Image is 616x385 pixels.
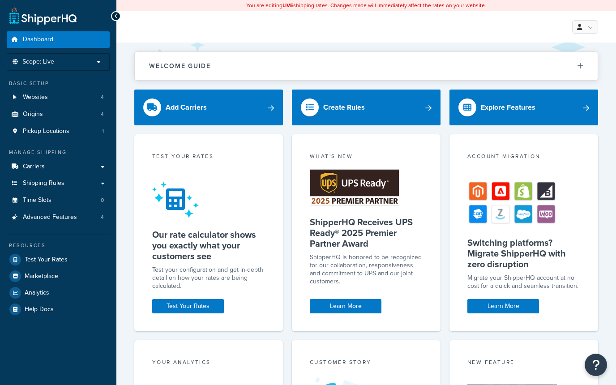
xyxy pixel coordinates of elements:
[310,253,423,286] p: ShipperHQ is honored to be recognized for our collaboration, responsiveness, and commitment to UP...
[7,123,110,140] li: Pickup Locations
[7,31,110,48] a: Dashboard
[23,111,43,118] span: Origins
[310,152,423,163] div: What's New
[7,175,110,192] a: Shipping Rules
[23,128,69,135] span: Pickup Locations
[101,94,104,101] span: 4
[7,209,110,226] li: Advanced Features
[102,128,104,135] span: 1
[152,299,224,313] a: Test Your Rates
[134,90,283,125] a: Add Carriers
[23,163,45,171] span: Carriers
[101,197,104,204] span: 0
[449,90,598,125] a: Explore Features
[7,158,110,175] a: Carriers
[25,273,58,280] span: Marketplace
[101,214,104,221] span: 4
[467,299,539,313] a: Learn More
[585,354,607,376] button: Open Resource Center
[7,123,110,140] a: Pickup Locations1
[7,192,110,209] a: Time Slots0
[25,306,54,313] span: Help Docs
[282,1,293,9] b: LIVE
[310,217,423,249] h5: ShipperHQ Receives UPS Ready® 2025 Premier Partner Award
[7,89,110,106] a: Websites4
[23,94,48,101] span: Websites
[7,106,110,123] a: Origins4
[7,149,110,156] div: Manage Shipping
[323,101,365,114] div: Create Rules
[25,289,49,297] span: Analytics
[23,197,51,204] span: Time Slots
[149,63,211,69] h2: Welcome Guide
[152,358,265,368] div: Your Analytics
[467,358,580,368] div: New Feature
[7,89,110,106] li: Websites
[25,256,68,264] span: Test Your Rates
[310,299,381,313] a: Learn More
[7,252,110,268] a: Test Your Rates
[166,101,207,114] div: Add Carriers
[7,106,110,123] li: Origins
[152,229,265,261] h5: Our rate calculator shows you exactly what your customers see
[7,192,110,209] li: Time Slots
[467,237,580,269] h5: Switching platforms? Migrate ShipperHQ with zero disruption
[7,209,110,226] a: Advanced Features4
[7,242,110,249] div: Resources
[7,301,110,317] a: Help Docs
[467,274,580,290] div: Migrate your ShipperHQ account at no cost for a quick and seamless transition.
[23,36,53,43] span: Dashboard
[23,214,77,221] span: Advanced Features
[7,285,110,301] a: Analytics
[135,52,598,80] button: Welcome Guide
[23,180,64,187] span: Shipping Rules
[7,80,110,87] div: Basic Setup
[467,152,580,163] div: Account Migration
[481,101,535,114] div: Explore Features
[152,152,265,163] div: Test your rates
[310,358,423,368] div: Customer Story
[7,268,110,284] a: Marketplace
[152,266,265,290] div: Test your configuration and get in-depth detail on how your rates are being calculated.
[292,90,441,125] a: Create Rules
[22,58,54,66] span: Scope: Live
[101,111,104,118] span: 4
